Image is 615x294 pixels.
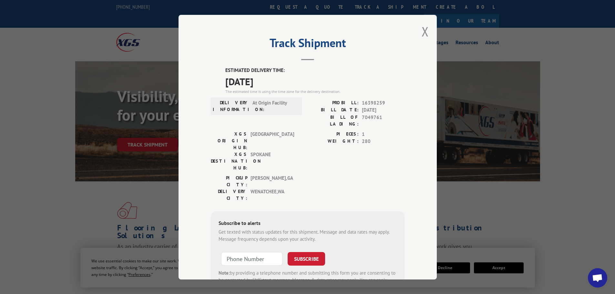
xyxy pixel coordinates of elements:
[252,99,296,113] span: At Origin Facility
[219,228,397,243] div: Get texted with status updates for this shipment. Message and data rates may apply. Message frequ...
[219,269,230,276] strong: Note:
[588,268,607,288] div: Open chat
[308,106,359,114] label: BILL DATE:
[362,99,405,106] span: 16398259
[211,38,405,51] h2: Track Shipment
[225,67,405,74] label: ESTIMATED DELIVERY TIME:
[211,151,247,171] label: XGS DESTINATION HUB:
[422,23,429,40] button: Close modal
[225,88,405,94] div: The estimated time is using the time zone for the delivery destination.
[251,130,294,151] span: [GEOGRAPHIC_DATA]
[251,174,294,188] span: [PERSON_NAME] , GA
[219,219,397,228] div: Subscribe to alerts
[211,188,247,201] label: DELIVERY CITY:
[213,99,249,113] label: DELIVERY INFORMATION:
[225,74,405,88] span: [DATE]
[362,106,405,114] span: [DATE]
[362,114,405,127] span: 7049761
[308,114,359,127] label: BILL OF LADING:
[288,252,325,265] button: SUBSCRIBE
[219,269,397,291] div: by providing a telephone number and submitting this form you are consenting to be contacted by SM...
[251,188,294,201] span: WENATCHEE , WA
[211,130,247,151] label: XGS ORIGIN HUB:
[362,130,405,138] span: 1
[221,252,282,265] input: Phone Number
[251,151,294,171] span: SPOKANE
[308,99,359,106] label: PROBILL:
[308,138,359,145] label: WEIGHT:
[308,130,359,138] label: PIECES:
[362,138,405,145] span: 280
[211,174,247,188] label: PICKUP CITY:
